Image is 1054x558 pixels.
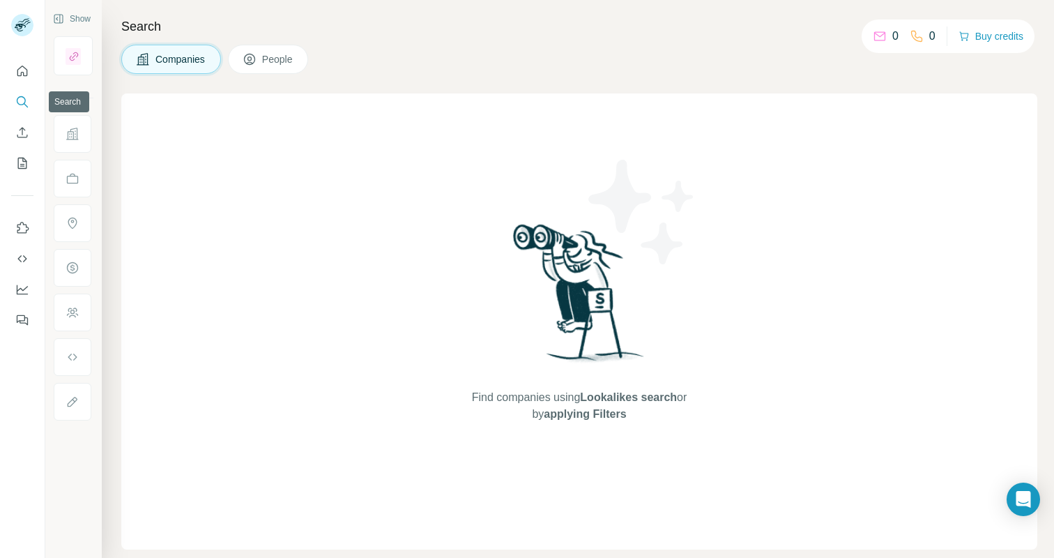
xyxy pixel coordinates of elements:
[11,216,33,241] button: Use Surfe on LinkedIn
[507,220,652,376] img: Surfe Illustration - Woman searching with binoculars
[958,27,1023,46] button: Buy credits
[11,308,33,333] button: Feedback
[892,28,899,45] p: 0
[11,151,33,176] button: My lists
[11,246,33,271] button: Use Surfe API
[262,52,294,66] span: People
[155,52,206,66] span: Companies
[580,391,677,403] span: Lookalikes search
[929,28,935,45] p: 0
[11,120,33,145] button: Enrich CSV
[121,17,1037,36] h4: Search
[43,8,100,29] button: Show
[579,149,705,275] img: Surfe Illustration - Stars
[1007,483,1040,516] div: Open Intercom Messenger
[11,277,33,302] button: Dashboard
[11,59,33,84] button: Quick start
[468,389,691,423] span: Find companies using or by
[11,89,33,114] button: Search
[544,408,626,420] span: applying Filters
